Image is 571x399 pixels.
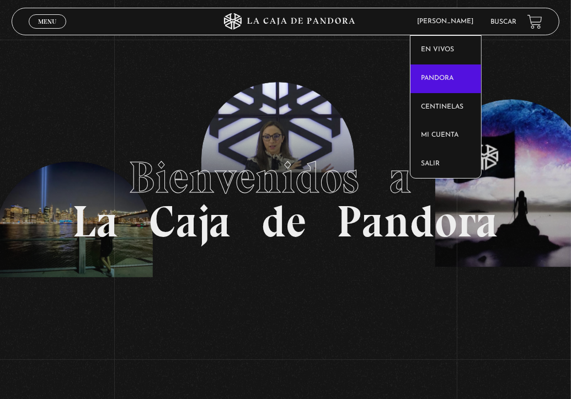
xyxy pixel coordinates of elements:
span: Menu [38,18,56,25]
span: Bienvenidos a [129,151,442,204]
a: Salir [410,150,481,179]
a: View your shopping cart [527,14,542,29]
a: Centinelas [410,93,481,122]
a: Mi cuenta [410,121,481,150]
a: Pandora [410,64,481,93]
span: Cerrar [34,28,60,35]
a: Buscar [490,19,516,25]
a: En vivos [410,36,481,64]
span: [PERSON_NAME] [412,18,484,25]
h1: La Caja de Pandora [73,155,499,244]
